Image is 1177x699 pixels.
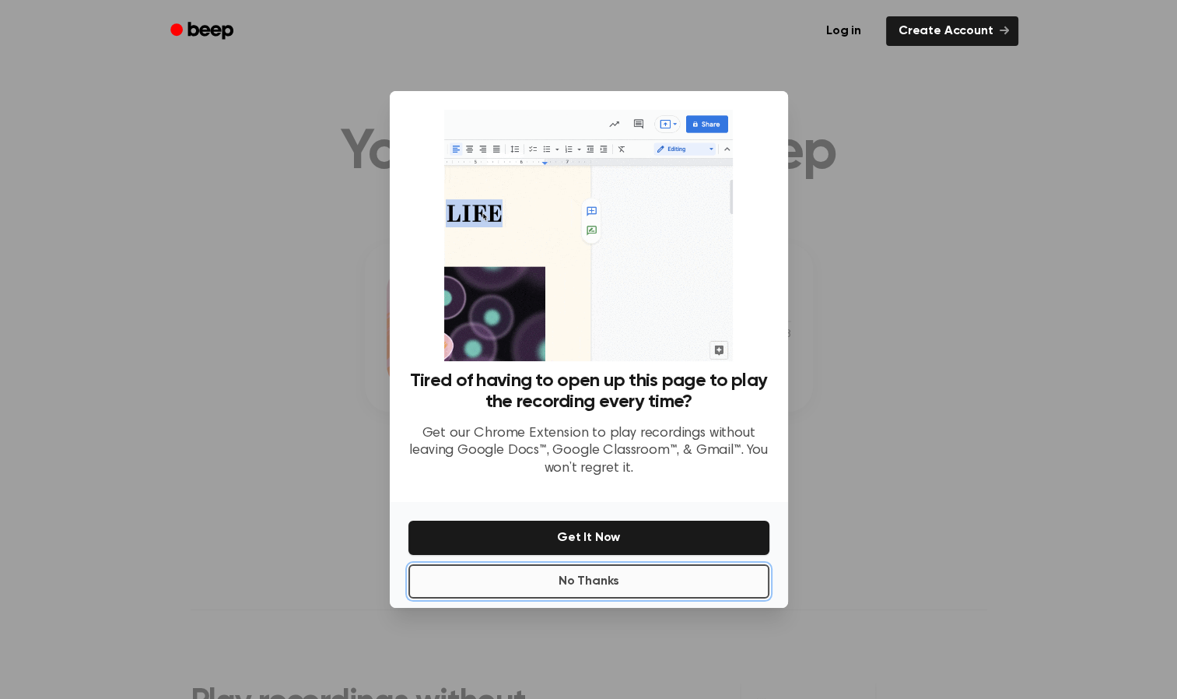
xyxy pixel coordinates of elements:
[408,564,769,599] button: No Thanks
[408,371,769,413] h3: Tired of having to open up this page to play the recording every time?
[444,110,733,361] img: Beep extension in action
[811,13,877,49] a: Log in
[408,425,769,478] p: Get our Chrome Extension to play recordings without leaving Google Docs™, Google Classroom™, & Gm...
[886,16,1018,46] a: Create Account
[408,521,769,555] button: Get It Now
[159,16,247,47] a: Beep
